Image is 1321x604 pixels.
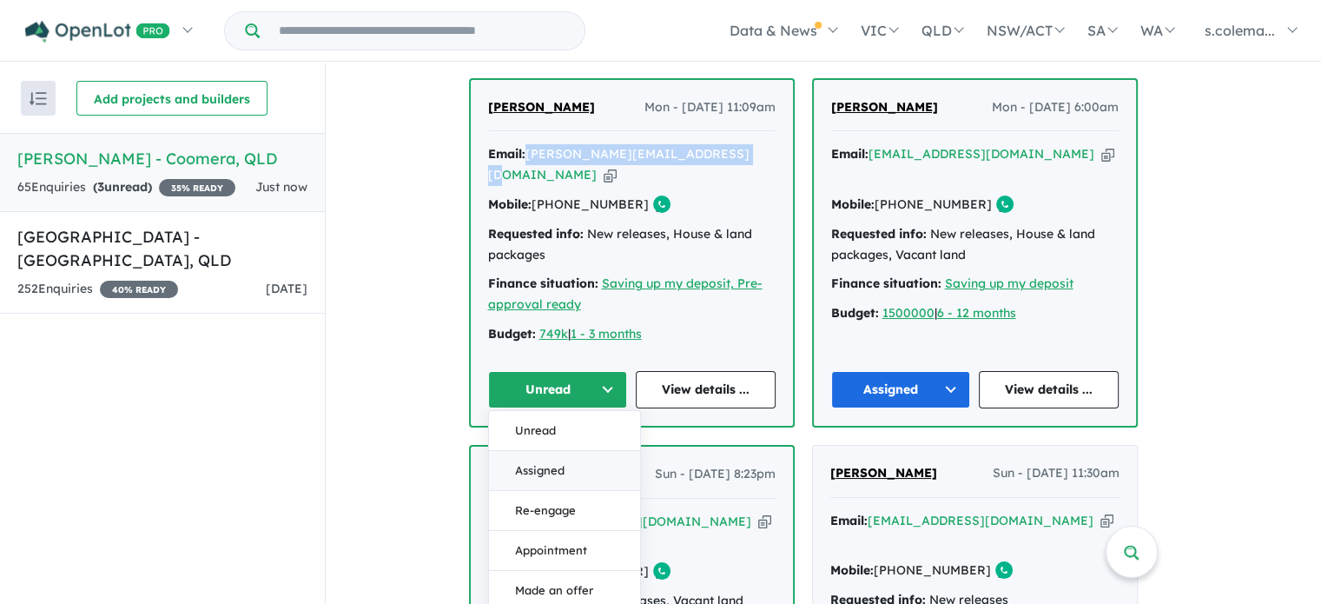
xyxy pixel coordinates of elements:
[100,281,178,298] span: 40 % READY
[875,196,992,212] a: [PHONE_NUMBER]
[831,196,875,212] strong: Mobile:
[532,563,649,579] a: [PHONE_NUMBER]
[489,531,640,571] button: Appointment
[532,196,649,212] a: [PHONE_NUMBER]
[17,225,307,272] h5: [GEOGRAPHIC_DATA] - [GEOGRAPHIC_DATA] , QLD
[882,305,935,321] a: 1500000
[488,146,525,162] strong: Email:
[76,81,268,116] button: Add projects and builders
[831,97,938,118] a: [PERSON_NAME]
[830,513,868,528] strong: Email:
[869,146,1094,162] a: [EMAIL_ADDRESS][DOMAIN_NAME]
[93,179,152,195] strong: ( unread)
[831,224,1119,266] div: New releases, House & land packages, Vacant land
[263,12,581,50] input: Try estate name, suburb, builder or developer
[979,371,1119,408] a: View details ...
[489,491,640,531] button: Re-engage
[488,326,536,342] strong: Budget:
[488,146,750,183] a: [PERSON_NAME][EMAIL_ADDRESS][DOMAIN_NAME]
[1100,512,1113,530] button: Copy
[831,226,927,242] strong: Requested info:
[831,275,941,291] strong: Finance situation:
[831,146,869,162] strong: Email:
[993,463,1120,484] span: Sun - [DATE] 11:30am
[17,147,307,170] h5: [PERSON_NAME] - Coomera , QLD
[604,166,617,184] button: Copy
[830,562,874,578] strong: Mobile:
[539,326,568,342] a: 749k
[30,92,47,105] img: sort.svg
[489,411,640,451] button: Unread
[644,97,776,118] span: Mon - [DATE] 11:09am
[25,21,170,43] img: Openlot PRO Logo White
[488,196,532,212] strong: Mobile:
[831,303,1119,324] div: |
[488,275,763,312] a: Saving up my deposit, Pre-approval ready
[655,464,776,485] span: Sun - [DATE] 8:23pm
[831,305,879,321] strong: Budget:
[488,226,584,242] strong: Requested info:
[159,179,235,196] span: 35 % READY
[489,451,640,491] button: Assigned
[874,562,991,578] a: [PHONE_NUMBER]
[1101,145,1114,163] button: Copy
[17,177,235,198] div: 65 Enquir ies
[488,275,598,291] strong: Finance situation:
[488,224,776,266] div: New releases, House & land packages
[488,371,628,408] button: Unread
[97,179,104,195] span: 3
[488,97,595,118] a: [PERSON_NAME]
[992,97,1119,118] span: Mon - [DATE] 6:00am
[255,179,307,195] span: Just now
[525,514,751,529] a: [EMAIL_ADDRESS][DOMAIN_NAME]
[636,371,776,408] a: View details ...
[17,279,178,300] div: 252 Enquir ies
[831,371,971,408] button: Assigned
[831,99,938,115] span: [PERSON_NAME]
[830,465,937,481] span: [PERSON_NAME]
[571,326,642,342] a: 1 - 3 months
[868,513,1093,528] a: [EMAIL_ADDRESS][DOMAIN_NAME]
[266,281,307,296] span: [DATE]
[830,463,937,484] a: [PERSON_NAME]
[945,275,1073,291] a: Saving up my deposit
[488,324,776,345] div: |
[758,513,771,531] button: Copy
[937,305,1016,321] a: 6 - 12 months
[488,99,595,115] span: [PERSON_NAME]
[1205,22,1275,39] span: s.colema...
